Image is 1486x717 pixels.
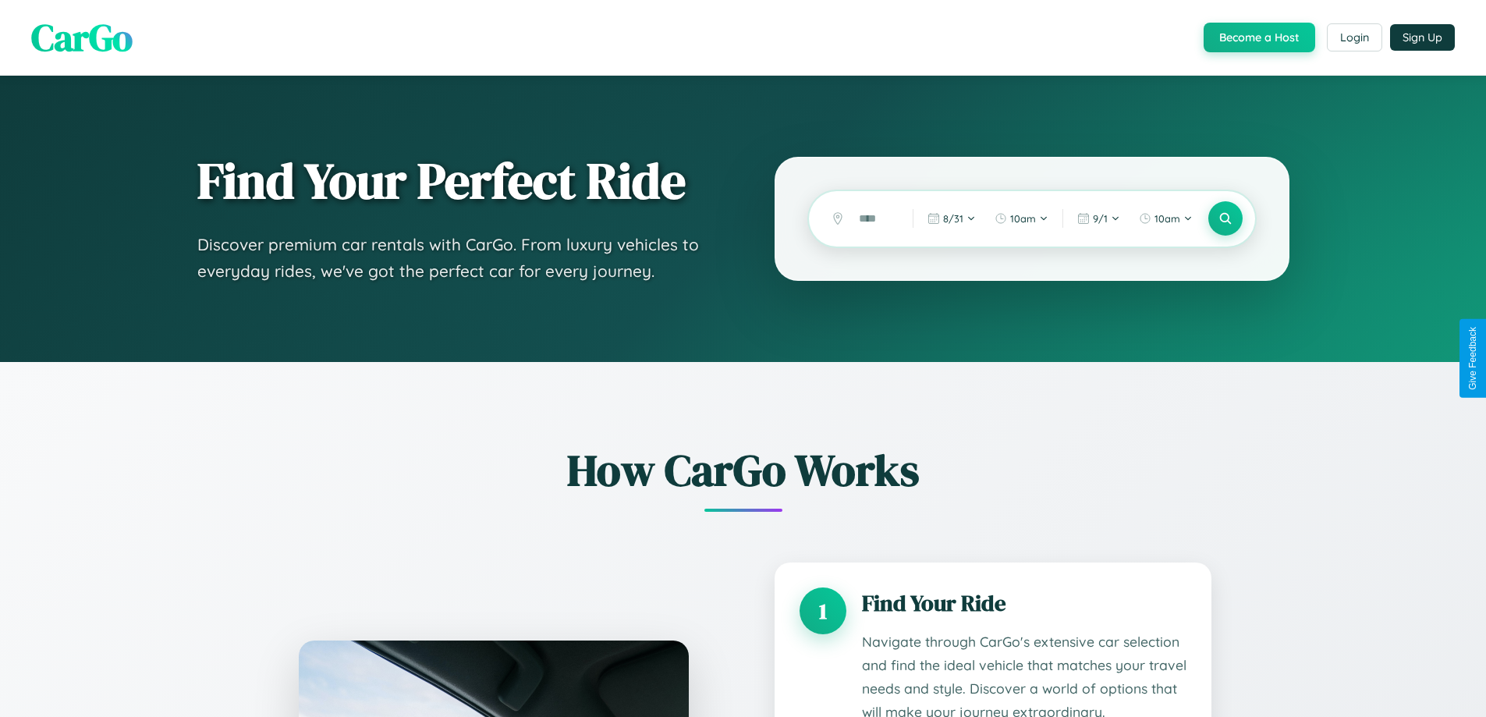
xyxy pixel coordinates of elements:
button: Login [1327,23,1382,51]
h3: Find Your Ride [862,587,1186,619]
span: CarGo [31,12,133,63]
span: 8 / 31 [943,212,963,225]
span: 10am [1010,212,1036,225]
button: 10am [987,206,1056,231]
h1: Find Your Perfect Ride [197,154,712,208]
button: 9/1 [1069,206,1128,231]
div: 1 [800,587,846,634]
button: 8/31 [920,206,984,231]
span: 10am [1154,212,1180,225]
h2: How CarGo Works [275,440,1211,500]
span: 9 / 1 [1093,212,1108,225]
button: 10am [1131,206,1201,231]
button: Become a Host [1204,23,1315,52]
div: Give Feedback [1467,327,1478,390]
button: Sign Up [1390,24,1455,51]
p: Discover premium car rentals with CarGo. From luxury vehicles to everyday rides, we've got the pe... [197,232,712,284]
